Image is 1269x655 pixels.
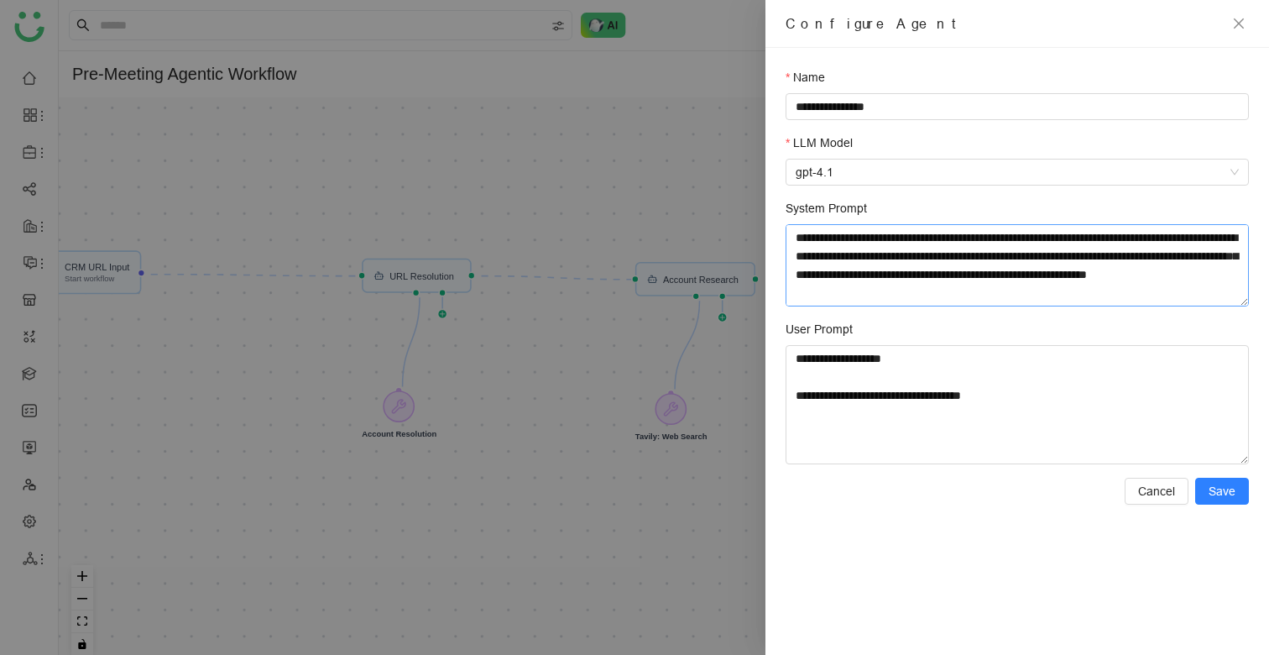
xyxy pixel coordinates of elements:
label: User Prompt [786,320,853,338]
textarea: User Prompt [786,345,1249,464]
label: LLM Model [786,134,853,152]
span: Cancel [1138,482,1175,500]
button: Save [1195,478,1249,505]
button: Cancel [1125,478,1188,505]
div: Configure Agent [786,13,1220,34]
span: close [1232,17,1245,30]
span: gpt-4.1 [796,160,1239,185]
label: System Prompt [786,199,867,217]
button: Close [1229,13,1249,34]
span: Save [1209,482,1235,500]
label: Name [786,68,825,86]
textarea: System Prompt [786,224,1249,307]
input: Name [786,93,1249,120]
